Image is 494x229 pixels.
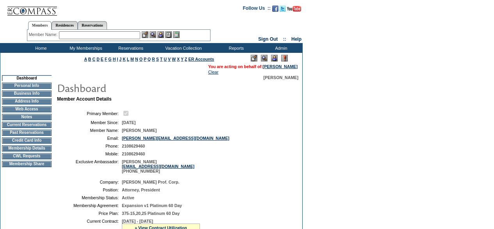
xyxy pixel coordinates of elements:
a: C [92,57,95,61]
span: 375-15,20,25 Platinum 60 Day [122,211,180,216]
td: Position: [60,188,119,192]
td: Business Info [2,90,52,97]
span: 2108629460 [122,144,145,148]
a: J [119,57,121,61]
td: Member Name: [60,128,119,133]
a: A [84,57,87,61]
td: Membership Agreement: [60,203,119,208]
td: Web Access [2,106,52,112]
a: Y [181,57,184,61]
a: N [135,57,138,61]
span: Attorney, President [122,188,160,192]
a: O [139,57,143,61]
td: Phone: [60,144,119,148]
span: :: [283,36,286,42]
a: [PERSON_NAME][EMAIL_ADDRESS][DOMAIN_NAME] [122,136,229,141]
td: Vacation Collection [152,43,213,53]
td: Email: [60,136,119,141]
b: Member Account Details [57,96,112,102]
a: Members [28,21,52,30]
td: Member Since: [60,120,119,125]
img: Subscribe to our YouTube Channel [287,6,301,12]
span: You are acting on behalf of: [208,64,298,69]
a: B [88,57,91,61]
span: [DATE] - [DATE] [122,219,153,224]
a: Subscribe to our YouTube Channel [287,8,301,13]
img: Follow us on Twitter [280,5,286,12]
span: [DATE] [122,120,136,125]
img: View Mode [261,55,268,61]
a: M [130,57,134,61]
img: Log Concern/Member Elevation [281,55,288,61]
a: Q [148,57,151,61]
img: View [150,31,156,38]
a: Z [185,57,187,61]
a: E [101,57,103,61]
img: Impersonate [271,55,278,61]
img: b_calculator.gif [173,31,180,38]
td: Membership Status: [60,195,119,200]
span: 2108629460 [122,151,145,156]
a: L [127,57,129,61]
td: Personal Info [2,83,52,89]
span: Expansion v1 Platinum 60 Day [122,203,182,208]
a: K [123,57,126,61]
a: Sign Out [258,36,278,42]
a: H [113,57,116,61]
a: G [108,57,111,61]
td: Dashboard [2,75,52,81]
td: Admin [258,43,303,53]
td: Membership Details [2,145,52,151]
a: Reservations [78,21,107,29]
td: Follow Us :: [243,5,271,14]
span: [PERSON_NAME] [122,128,157,133]
a: ER Accounts [188,57,214,61]
a: [EMAIL_ADDRESS][DOMAIN_NAME] [122,164,194,169]
a: D [96,57,100,61]
span: [PERSON_NAME] [PHONE_NUMBER] [122,159,194,173]
a: U [164,57,167,61]
a: [PERSON_NAME] [263,64,298,69]
td: Reservations [107,43,152,53]
a: Help [291,36,301,42]
a: R [152,57,155,61]
td: Price Plan: [60,211,119,216]
td: My Memberships [62,43,107,53]
td: CWL Requests [2,153,52,159]
a: X [177,57,180,61]
td: Address Info [2,98,52,105]
span: [PERSON_NAME] [264,75,298,80]
td: Membership Share [2,161,52,167]
a: T [160,57,163,61]
img: pgTtlDashboard.gif [57,80,213,96]
img: Impersonate [157,31,164,38]
a: I [117,57,118,61]
a: P [144,57,146,61]
span: Active [122,195,134,200]
td: Primary Member: [60,110,119,117]
td: Company: [60,180,119,184]
a: Follow us on Twitter [280,8,286,13]
a: Become our fan on Facebook [272,8,278,13]
img: Become our fan on Facebook [272,5,278,12]
td: Notes [2,114,52,120]
td: Credit Card Info [2,137,52,144]
div: Member Name: [29,31,59,38]
td: Current Reservations [2,122,52,128]
td: Exclusive Ambassador: [60,159,119,173]
img: Reservations [165,31,172,38]
td: Past Reservations [2,130,52,136]
img: b_edit.gif [142,31,148,38]
a: W [172,57,176,61]
a: F [105,57,107,61]
a: S [156,57,159,61]
a: V [168,57,171,61]
span: [PERSON_NAME] Prof. Corp. [122,180,179,184]
img: Edit Mode [251,55,257,61]
a: Residences [52,21,78,29]
a: Clear [208,70,218,74]
td: Mobile: [60,151,119,156]
td: Reports [213,43,258,53]
td: Home [18,43,62,53]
